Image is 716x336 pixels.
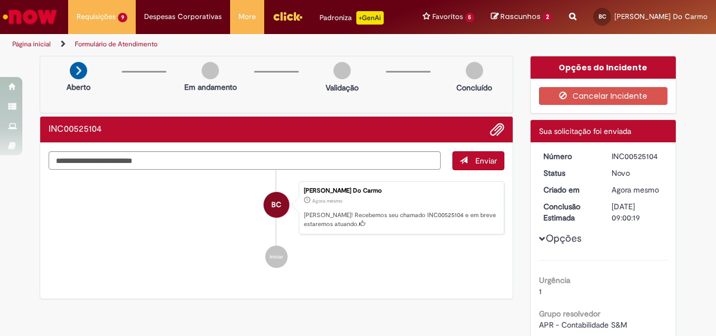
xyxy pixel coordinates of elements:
img: img-circle-grey.png [202,62,219,79]
time: 30/09/2025 16:00:19 [312,198,342,204]
button: Adicionar anexos [490,122,504,137]
span: Enviar [475,156,497,166]
b: Grupo resolvedor [539,309,600,319]
div: [PERSON_NAME] Do Carmo [304,188,498,194]
ul: Histórico de tíquete [49,170,504,280]
img: click_logo_yellow_360x200.png [273,8,303,25]
p: [PERSON_NAME]! Recebemos seu chamado INC00525104 e em breve estaremos atuando. [304,211,498,228]
span: Rascunhos [500,11,541,22]
h2: INC00525104 Histórico de tíquete [49,124,102,135]
span: APR - Contabilidade S&M [539,320,627,330]
button: Enviar [452,151,504,170]
span: BC [271,191,281,218]
div: Opções do Incidente [531,56,676,79]
span: [PERSON_NAME] Do Carmo [614,12,708,21]
span: Favoritos [432,11,463,22]
p: +GenAi [356,11,384,25]
span: Agora mesmo [612,185,659,195]
img: ServiceNow [1,6,59,28]
span: Agora mesmo [312,198,342,204]
span: 1 [539,286,542,296]
dt: Número [535,151,604,162]
span: Requisições [77,11,116,22]
dt: Status [535,167,604,179]
div: Beatriz Stelle Bucallon Do Carmo [264,192,289,218]
img: arrow-next.png [70,62,87,79]
textarea: Digite sua mensagem aqui... [49,151,441,170]
p: Concluído [456,82,492,93]
div: Novo [612,167,664,179]
img: img-circle-grey.png [466,62,483,79]
span: BC [599,13,606,20]
span: 9 [118,13,127,22]
dt: Conclusão Estimada [535,201,604,223]
span: 5 [465,13,475,22]
li: Beatriz Stelle Bucallon Do Carmo [49,181,504,235]
a: Formulário de Atendimento [75,40,157,49]
div: INC00525104 [612,151,664,162]
button: Cancelar Incidente [539,87,668,105]
span: Despesas Corporativas [144,11,222,22]
ul: Trilhas de página [8,34,469,55]
img: img-circle-grey.png [333,62,351,79]
div: Padroniza [319,11,384,25]
b: Urgência [539,275,570,285]
a: Rascunhos [491,12,552,22]
time: 30/09/2025 16:00:19 [612,185,659,195]
a: Página inicial [12,40,51,49]
div: 30/09/2025 16:00:19 [612,184,664,195]
span: Sua solicitação foi enviada [539,126,631,136]
div: [DATE] 09:00:19 [612,201,664,223]
dt: Criado em [535,184,604,195]
span: 2 [542,12,552,22]
p: Em andamento [184,81,237,93]
p: Aberto [66,81,90,93]
p: Validação [326,82,359,93]
span: More [238,11,256,22]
